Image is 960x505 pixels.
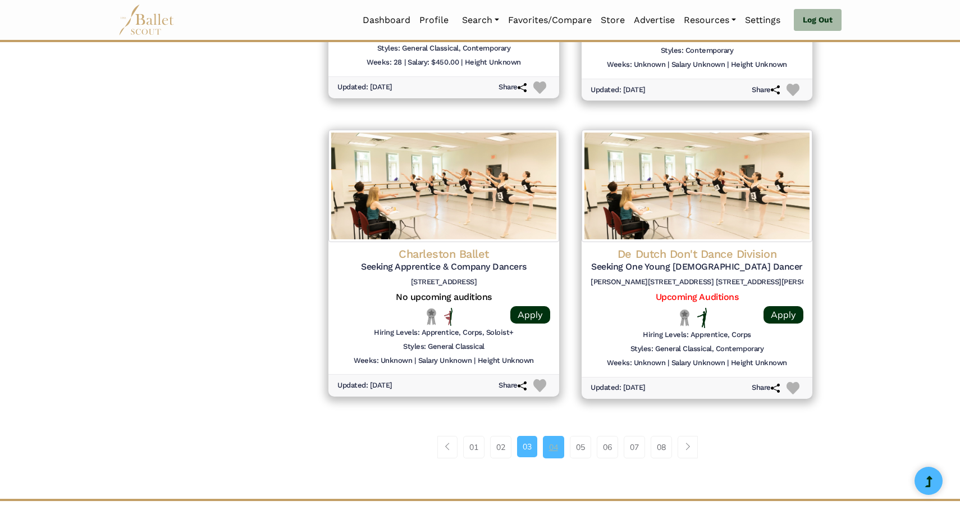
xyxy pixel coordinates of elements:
[465,58,521,67] h6: Height Unknown
[367,58,402,67] h6: Weeks: 28
[668,60,669,70] h6: |
[794,9,842,31] a: Log Out
[499,381,527,390] h6: Share
[731,358,787,368] h6: Height Unknown
[377,44,510,53] h6: Styles: General Classical, Contemporary
[697,308,707,328] img: Flat
[337,83,392,92] h6: Updated: [DATE]
[414,356,416,366] h6: |
[731,60,787,70] h6: Height Unknown
[570,436,591,458] a: 05
[591,247,803,261] h4: De Dutch Don't Dance Division
[337,277,550,287] h6: [STREET_ADDRESS]
[668,358,669,368] h6: |
[764,306,803,324] a: Apply
[474,356,476,366] h6: |
[727,60,729,70] h6: |
[582,130,812,242] img: Logo
[607,60,665,70] h6: Weeks: Unknown
[679,8,740,32] a: Resources
[671,358,725,368] h6: Salary Unknown
[752,383,780,393] h6: Share
[354,356,412,366] h6: Weeks: Unknown
[727,358,729,368] h6: |
[787,84,799,97] img: Heart
[418,356,472,366] h6: Salary Unknown
[740,8,785,32] a: Settings
[543,436,564,458] a: 04
[408,58,459,67] h6: Salary: $450.00
[597,436,618,458] a: 06
[504,8,596,32] a: Favorites/Compare
[404,58,406,67] h6: |
[403,342,484,352] h6: Styles: General Classical
[337,292,550,303] h5: No upcoming auditions
[490,436,511,458] a: 02
[533,379,546,392] img: Heart
[358,8,415,32] a: Dashboard
[787,382,799,395] img: Heart
[629,8,679,32] a: Advertise
[458,8,504,32] a: Search
[643,330,751,340] h6: Hiring Levels: Apprentice, Corps
[630,344,764,354] h6: Styles: General Classical, Contemporary
[499,83,527,92] h6: Share
[607,358,665,368] h6: Weeks: Unknown
[624,436,645,458] a: 07
[591,85,646,95] h6: Updated: [DATE]
[591,277,803,287] h6: [PERSON_NAME][STREET_ADDRESS] [STREET_ADDRESS][PERSON_NAME]
[671,60,725,70] h6: Salary Unknown
[328,130,559,242] img: Logo
[478,356,534,366] h6: Height Unknown
[337,261,550,273] h5: Seeking Apprentice & Company Dancers
[437,436,704,458] nav: Page navigation example
[424,308,438,325] img: Local
[596,8,629,32] a: Store
[463,436,484,458] a: 01
[374,328,514,338] h6: Hiring Levels: Apprentice, Corps, Soloist+
[591,383,646,393] h6: Updated: [DATE]
[678,309,692,326] img: Local
[591,261,803,273] h5: Seeking One Young [DEMOGRAPHIC_DATA] Dancer
[661,46,733,56] h6: Styles: Contemporary
[415,8,453,32] a: Profile
[533,81,546,94] img: Heart
[337,247,550,261] h4: Charleston Ballet
[337,381,392,390] h6: Updated: [DATE]
[444,308,452,326] img: All
[752,85,780,95] h6: Share
[656,292,738,302] a: Upcoming Auditions
[517,436,537,457] a: 03
[461,58,463,67] h6: |
[510,306,550,324] a: Apply
[651,436,672,458] a: 08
